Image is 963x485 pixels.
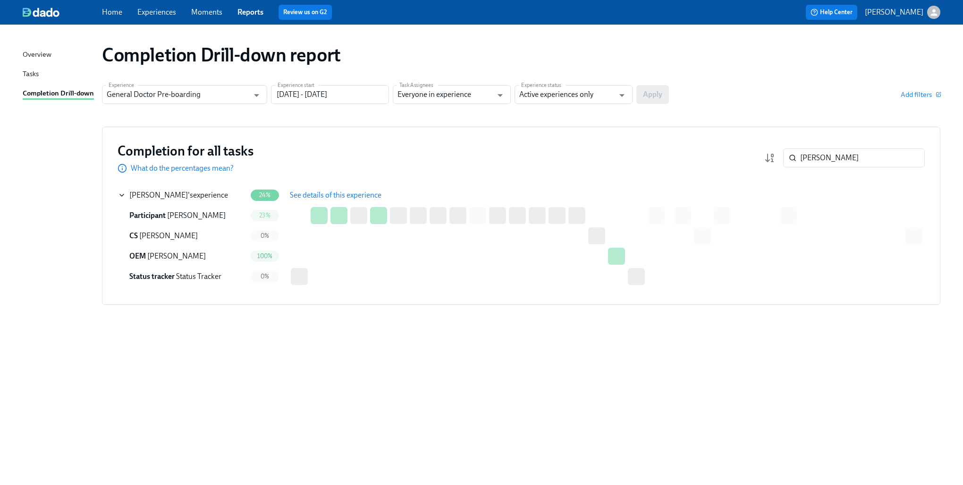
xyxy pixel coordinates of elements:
span: [PERSON_NAME] [147,251,206,260]
div: Status tracker Status Tracker [118,267,246,286]
span: Onboarding Experience Manager [129,251,146,260]
a: Moments [191,8,222,17]
button: [PERSON_NAME] [865,6,940,19]
svg: Completion rate (low to high) [764,152,776,164]
button: Add filters [901,90,940,99]
a: Home [102,8,122,17]
span: Participant [129,211,166,220]
a: Overview [23,49,94,61]
a: Tasks [23,69,94,80]
a: dado [23,8,102,17]
span: 23% [253,212,276,219]
img: dado [23,8,59,17]
div: Participant [PERSON_NAME] [118,206,246,225]
h1: Completion Drill-down report [102,43,341,66]
span: Status Tracker [176,272,221,281]
h3: Completion for all tasks [118,142,253,159]
input: Search by name [800,148,925,167]
span: Status tracker [129,272,175,281]
span: 0% [255,232,275,239]
button: Help Center [806,5,857,20]
span: 24% [253,191,276,199]
div: Tasks [23,69,39,80]
div: CS [PERSON_NAME] [118,226,246,245]
a: Experiences [137,8,176,17]
a: Reports [237,8,263,17]
p: What do the percentages mean? [131,163,234,173]
button: Open [249,88,264,103]
span: See details of this experience [290,191,381,200]
div: 's experience [129,190,228,200]
p: [PERSON_NAME] [865,7,923,17]
span: Credentialing Specialist [129,231,138,240]
span: 0% [255,273,275,280]
span: [PERSON_NAME] [129,191,188,199]
div: Overview [23,49,51,61]
button: Open [615,88,629,103]
span: Help Center [811,8,853,17]
span: [PERSON_NAME] [139,231,198,240]
div: [PERSON_NAME]'sexperience [118,186,246,205]
span: 100% [252,252,279,260]
a: Completion Drill-down [23,88,94,100]
a: Review us on G2 [283,8,327,17]
button: See details of this experience [283,186,388,205]
div: OEM [PERSON_NAME] [118,247,246,266]
span: [PERSON_NAME] [167,211,226,220]
button: Open [493,88,507,103]
button: Review us on G2 [279,5,332,20]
